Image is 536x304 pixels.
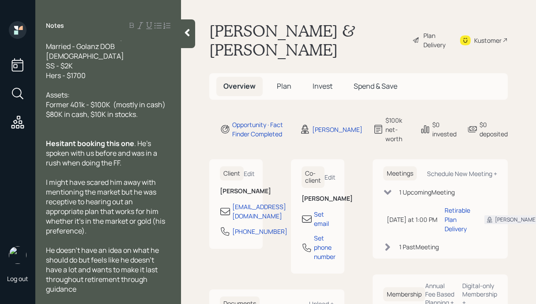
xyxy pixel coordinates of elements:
[223,81,256,91] span: Overview
[383,287,425,302] h6: Membership
[399,188,455,197] div: 1 Upcoming Meeting
[474,36,502,45] div: Kustomer
[387,215,438,224] div: [DATE] at 1:00 PM
[445,206,470,233] div: Retirable Plan Delivery
[354,81,397,91] span: Spend & Save
[46,21,64,30] label: Notes
[427,169,497,178] div: Schedule New Meeting +
[399,242,439,251] div: 1 Past Meeting
[232,227,287,236] div: [PHONE_NUMBER]
[220,188,252,195] h6: [PERSON_NAME]
[385,116,409,143] div: $100k net-worth
[302,166,325,188] h6: Co-client
[325,173,336,181] div: Edit
[314,233,336,261] div: Set phone number
[46,22,126,80] span: Basic Information: DOB - 82 (Zoom friendly) Married - Golanz DOB [DEMOGRAPHIC_DATA] SS - $2K Hers...
[9,246,26,264] img: aleksandra-headshot.png
[46,245,160,294] span: He doesn't have an idea on what he should do but feels like he doesn't have a lot and wants to ma...
[244,169,255,178] div: Edit
[220,166,244,181] h6: Client
[312,125,362,134] div: [PERSON_NAME]
[46,139,159,168] span: . He's spoken with us before and was in a rush when doing the FF.
[46,177,166,236] span: I might have scared him away with mentioning the market but he was receptive to hearing out an ap...
[277,81,291,91] span: Plan
[423,31,449,49] div: Plan Delivery
[232,120,289,139] div: Opportunity · Fact Finder Completed
[46,90,166,119] span: Assets: Former 401k - $100K (mostly in cash) $80K in cash, $10K in stocks.
[302,195,334,203] h6: [PERSON_NAME]
[432,120,457,139] div: $0 invested
[209,21,405,59] h1: [PERSON_NAME] & [PERSON_NAME]
[383,166,417,181] h6: Meetings
[314,210,334,228] div: Set email
[313,81,332,91] span: Invest
[7,274,28,283] div: Log out
[46,139,134,148] span: Hesitant booking this one
[479,120,508,139] div: $0 deposited
[232,202,286,221] div: [EMAIL_ADDRESS][DOMAIN_NAME]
